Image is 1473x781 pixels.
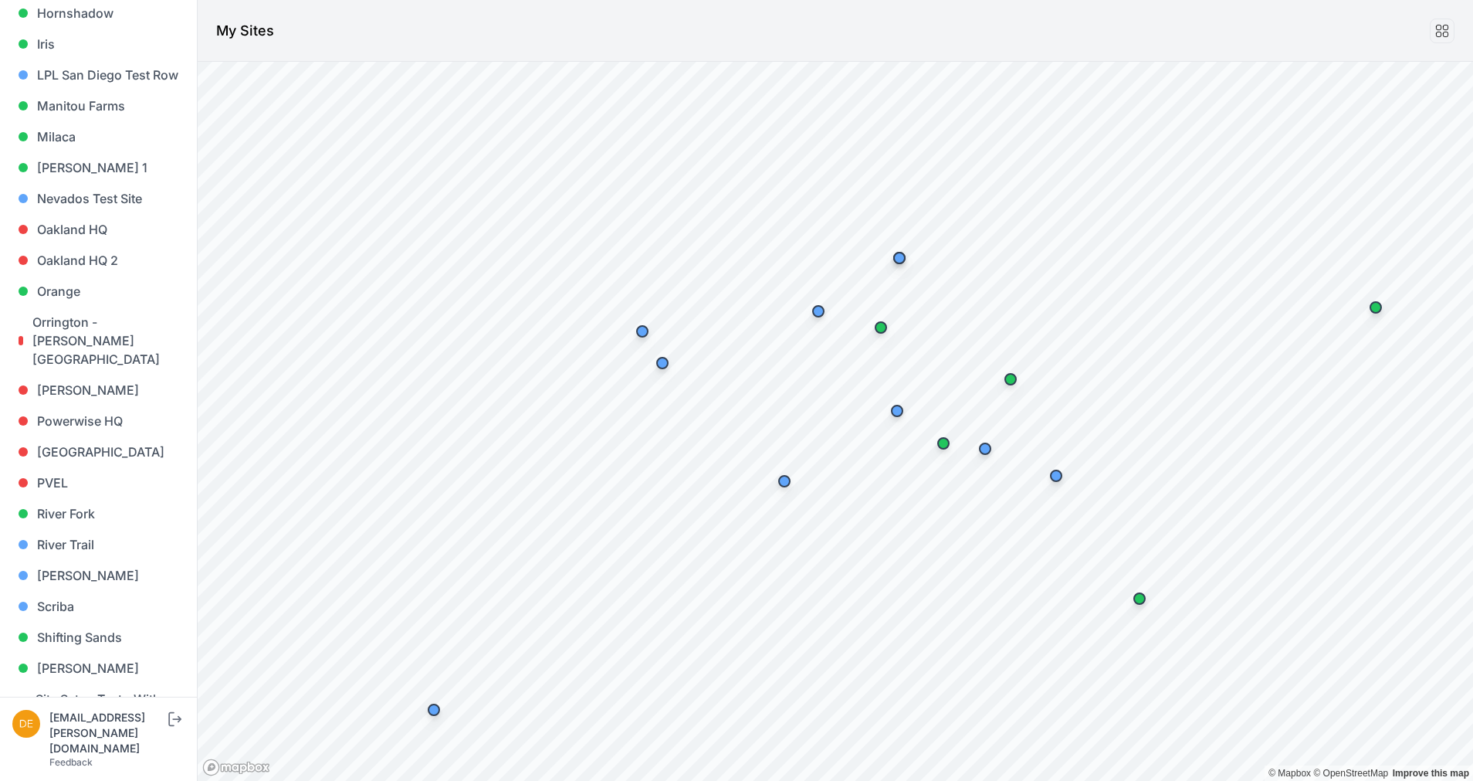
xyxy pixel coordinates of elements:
[216,20,274,42] h1: My Sites
[627,316,658,347] div: Map marker
[12,121,185,152] a: Milaca
[12,152,185,183] a: [PERSON_NAME] 1
[970,433,1001,464] div: Map marker
[12,529,185,560] a: River Trail
[12,29,185,59] a: Iris
[1041,460,1072,491] div: Map marker
[995,364,1026,395] div: Map marker
[12,59,185,90] a: LPL San Diego Test Row
[418,694,449,725] div: Map marker
[1393,768,1469,779] a: Map feedback
[12,684,185,733] a: Site Setup Test - With Bearings
[12,276,185,307] a: Orange
[202,759,270,776] a: Mapbox logo
[12,90,185,121] a: Manitou Farms
[928,428,959,459] div: Map marker
[12,498,185,529] a: River Fork
[12,307,185,375] a: Orrington - [PERSON_NAME][GEOGRAPHIC_DATA]
[12,214,185,245] a: Oakland HQ
[12,406,185,436] a: Powerwise HQ
[865,312,896,343] div: Map marker
[882,396,913,426] div: Map marker
[1313,768,1388,779] a: OpenStreetMap
[12,653,185,684] a: [PERSON_NAME]
[198,62,1473,781] canvas: Map
[12,375,185,406] a: [PERSON_NAME]
[12,183,185,214] a: Nevados Test Site
[12,622,185,653] a: Shifting Sands
[49,756,93,768] a: Feedback
[12,467,185,498] a: PVEL
[12,245,185,276] a: Oakland HQ 2
[1360,292,1391,323] div: Map marker
[769,466,800,497] div: Map marker
[12,436,185,467] a: [GEOGRAPHIC_DATA]
[803,296,834,327] div: Map marker
[1124,583,1155,614] div: Map marker
[12,560,185,591] a: [PERSON_NAME]
[647,348,678,379] div: Map marker
[1268,768,1311,779] a: Mapbox
[12,591,185,622] a: Scriba
[12,710,40,738] img: devin.martin@nevados.solar
[49,710,165,756] div: [EMAIL_ADDRESS][PERSON_NAME][DOMAIN_NAME]
[884,243,915,273] div: Map marker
